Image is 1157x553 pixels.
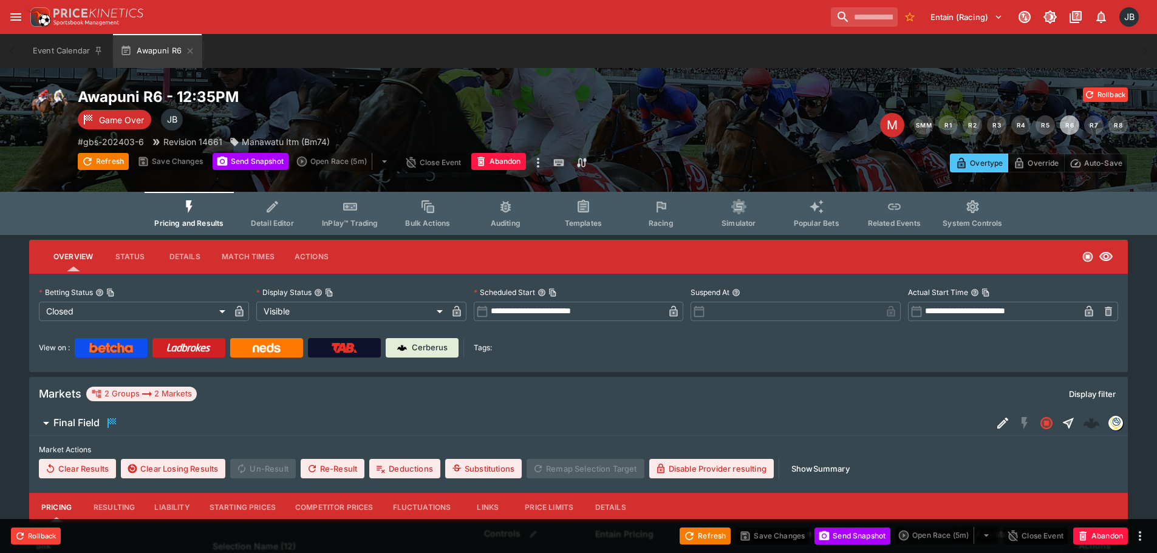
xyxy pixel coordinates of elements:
button: SGM Disabled [1014,412,1036,434]
p: Game Over [99,114,144,126]
button: Send Snapshot [213,153,288,170]
img: horse_racing.png [29,87,68,126]
img: Neds [253,343,280,353]
button: R7 [1084,115,1104,135]
button: ShowSummary [784,459,857,478]
button: Suspend At [732,288,740,297]
button: Details [583,493,638,522]
button: Send Snapshot [814,528,890,545]
p: Actual Start Time [908,287,968,297]
button: Refresh [680,528,731,545]
p: Display Status [256,287,312,297]
img: gbsdatafreeway [1109,416,1122,430]
h2: Copy To Clipboard [78,87,603,106]
button: more [1133,529,1147,543]
button: Copy To Clipboard [548,288,557,297]
button: SMM [914,115,933,135]
img: PriceKinetics Logo [27,5,51,29]
span: Bulk Actions [405,219,450,228]
button: Starting Prices [200,493,285,522]
button: Deductions [369,459,440,478]
div: Manawatu Itm (Bm74) [230,135,330,148]
button: R1 [938,115,958,135]
button: Pricing [29,493,84,522]
button: Documentation [1065,6,1087,28]
button: Awapuni R6 [113,34,202,68]
button: Select Tenant [923,7,1010,27]
button: Display filter [1062,384,1123,404]
button: Re-Result [301,459,364,478]
button: Copy To Clipboard [325,288,333,297]
button: Event Calendar [26,34,111,68]
p: Cerberus [412,342,448,354]
span: InPlay™ Trading [322,219,378,228]
button: Scheduled StartCopy To Clipboard [538,288,546,297]
button: Copy To Clipboard [106,288,115,297]
span: System Controls [943,219,1002,228]
button: Closed [1036,412,1057,434]
div: Closed [39,302,230,321]
button: Actions [284,242,339,271]
label: Tags: [474,338,492,358]
button: Price Limits [515,493,583,522]
div: Josh Brown [1119,7,1139,27]
button: Links [460,493,515,522]
svg: Closed [1039,416,1054,430]
button: Toggle light/dark mode [1039,6,1061,28]
button: Disable Provider resulting [649,459,774,478]
button: R6 [1060,115,1079,135]
button: Rollback [1083,87,1128,102]
button: Connected to PK [1014,6,1036,28]
span: Popular Bets [794,219,839,228]
button: Match Times [212,242,284,271]
button: Refresh [78,153,129,170]
button: Actual Start TimeCopy To Clipboard [971,288,979,297]
button: Abandon [471,153,526,170]
button: Josh Brown [1116,4,1142,30]
img: Sportsbook Management [53,20,119,25]
p: Auto-Save [1084,157,1122,169]
img: Betcha [89,343,133,353]
p: Betting Status [39,287,93,297]
button: Edit Detail [992,412,1014,434]
button: Substitutions [445,459,522,478]
p: Override [1028,157,1059,169]
img: Ladbrokes [166,343,211,353]
div: Josh Brown [161,109,183,131]
p: Overtype [970,157,1003,169]
div: split button [895,527,998,544]
button: Competitor Prices [285,493,383,522]
button: Override [1008,154,1064,172]
p: Revision 14661 [163,135,222,148]
button: Status [103,242,157,271]
div: Edit Meeting [880,113,904,137]
button: open drawer [5,6,27,28]
span: Auditing [491,219,520,228]
button: Clear Results [39,459,116,478]
label: Market Actions [39,441,1118,459]
span: Related Events [868,219,921,228]
button: R8 [1108,115,1128,135]
button: Copy To Clipboard [981,288,990,297]
p: Copy To Clipboard [78,135,144,148]
svg: Closed [1082,251,1094,263]
button: Abandon [1073,528,1128,545]
input: search [831,7,898,27]
div: Start From [950,154,1128,172]
div: gbsdatafreeway [1108,416,1123,430]
span: Mark an event as closed and abandoned. [1073,529,1128,541]
span: Racing [649,219,674,228]
p: Manawatu Itm (Bm74) [242,135,330,148]
img: PriceKinetics [53,8,143,18]
svg: Visible [1099,249,1113,264]
span: Pricing and Results [154,219,224,228]
h6: Final Field [53,416,100,429]
span: Simulator [722,219,756,228]
button: more [531,153,545,172]
button: Auto-Save [1064,154,1128,172]
div: 2 Groups 2 Markets [91,387,192,401]
p: Suspend At [691,287,729,297]
button: Overtype [950,154,1008,172]
div: Visible [256,302,447,321]
div: Event type filters [145,192,1012,235]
